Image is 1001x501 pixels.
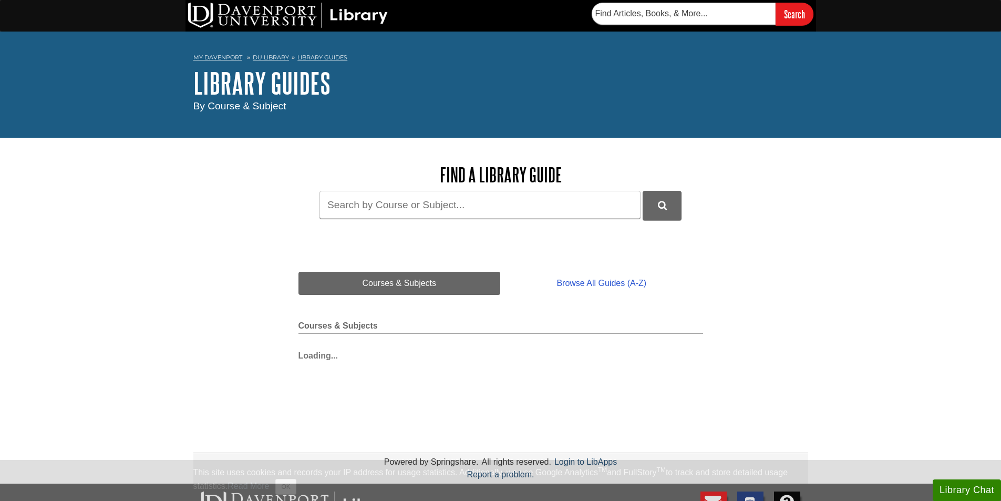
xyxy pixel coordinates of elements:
h2: Courses & Subjects [298,321,703,334]
a: Courses & Subjects [298,272,501,295]
button: Close [275,479,296,495]
div: Powered by Springshare. [383,457,480,466]
input: Search [776,3,813,25]
a: Login to LibApps [554,457,617,466]
a: My Davenport [193,53,242,62]
div: All rights reserved. [480,457,553,466]
a: DU Library [253,54,289,61]
div: By Course & Subject [193,99,808,114]
i: Search Library Guides [658,201,667,210]
form: Searches DU Library's articles, books, and more [592,3,813,25]
h2: Find a Library Guide [298,164,703,186]
button: Library Chat [933,479,1001,501]
a: Browse All Guides (A-Z) [500,272,703,295]
div: Loading... [298,344,703,362]
a: Library Guides [297,54,347,61]
input: Find Articles, Books, & More... [592,3,776,25]
sup: TM [657,466,666,474]
input: Search by Course or Subject... [319,191,641,219]
h1: Library Guides [193,67,808,99]
div: This site uses cookies and records your IP address for usage statistics. Additionally, we use Goo... [193,466,808,495]
sup: TM [598,466,607,474]
nav: breadcrumb [193,50,808,67]
img: DU Library [188,3,388,28]
a: Read More [228,482,269,490]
